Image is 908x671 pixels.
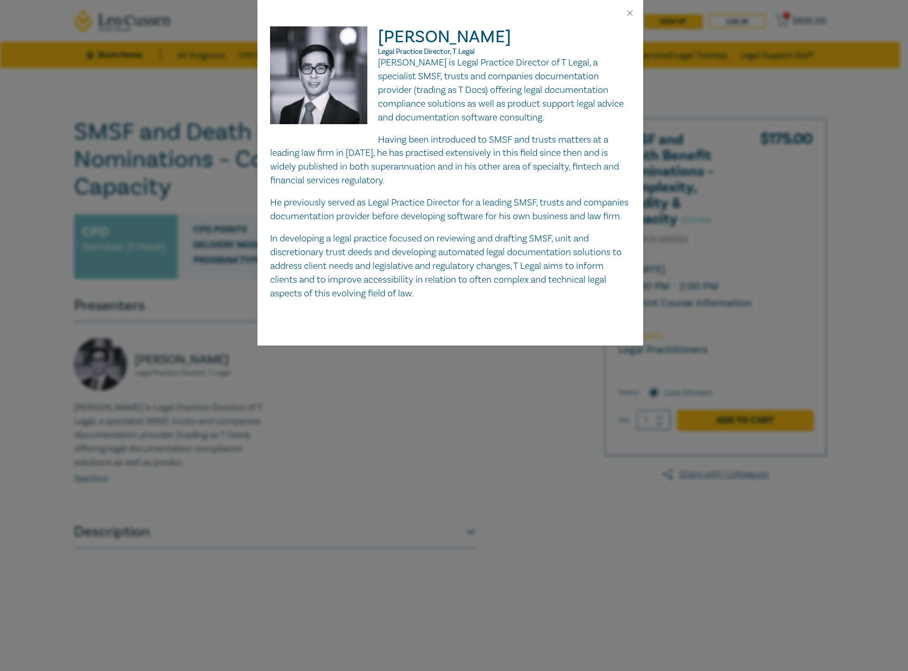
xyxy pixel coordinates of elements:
h2: [PERSON_NAME] [270,26,631,56]
p: Having been introduced to SMSF and trusts matters at a leading law firm in [DATE], he has practis... [270,133,631,188]
button: Close [625,8,635,18]
span: Legal Practice Director, T Legal [378,47,475,57]
p: [PERSON_NAME] is Legal Practice Director of T Legal, a specialist SMSF, trusts and companies docu... [270,56,631,125]
p: In developing a legal practice focused on reviewing and drafting SMSF, unit and discretionary tru... [270,232,631,301]
img: Terence Wong [270,26,378,135]
p: He previously served as Legal Practice Director for a leading SMSF, trusts and companies document... [270,196,631,223]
